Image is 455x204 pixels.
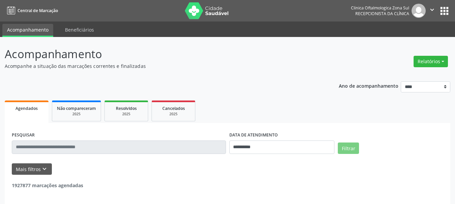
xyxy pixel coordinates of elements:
[414,56,448,67] button: Relatórios
[12,163,52,175] button: Mais filtroskeyboard_arrow_down
[5,46,317,63] p: Acompanhamento
[18,8,58,13] span: Central de Marcação
[2,24,53,37] a: Acompanhamento
[351,5,409,11] div: Clinica Oftalmologica Zona Sul
[412,4,426,18] img: img
[57,112,96,117] div: 2025
[339,81,398,90] p: Ano de acompanhamento
[57,106,96,111] span: Não compareceram
[5,5,58,16] a: Central de Marcação
[157,112,190,117] div: 2025
[338,142,359,154] button: Filtrar
[116,106,137,111] span: Resolvidos
[12,182,83,189] strong: 1927877 marcações agendadas
[15,106,38,111] span: Agendados
[12,130,35,140] label: PESQUISAR
[428,6,436,13] i: 
[60,24,99,36] a: Beneficiários
[162,106,185,111] span: Cancelados
[426,4,438,18] button: 
[5,63,317,70] p: Acompanhe a situação das marcações correntes e finalizadas
[229,130,278,140] label: DATA DE ATENDIMENTO
[41,165,48,173] i: keyboard_arrow_down
[109,112,143,117] div: 2025
[438,5,450,17] button: apps
[355,11,409,16] span: Recepcionista da clínica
